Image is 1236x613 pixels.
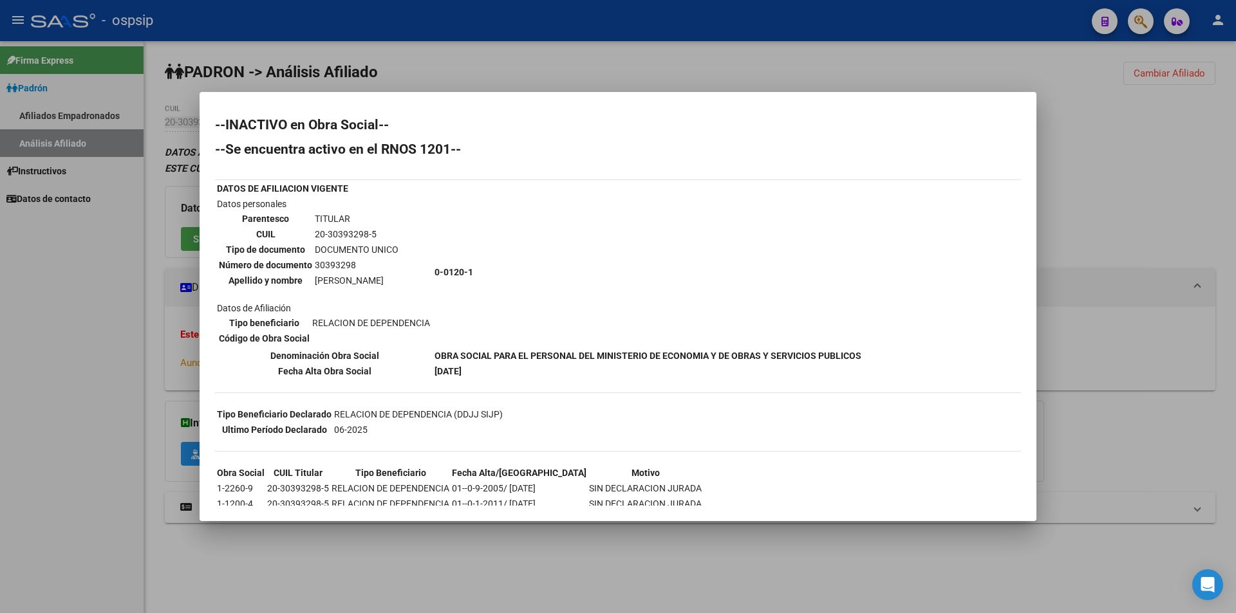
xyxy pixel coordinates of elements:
th: Tipo Beneficiario Declarado [216,407,332,421]
td: Datos personales Datos de Afiliación [216,197,433,347]
th: Número de documento [218,258,313,272]
th: Ultimo Período Declarado [216,423,332,437]
th: Fecha Alta/[GEOGRAPHIC_DATA] [451,466,587,480]
td: RELACION DE DEPENDENCIA [331,481,450,495]
td: DOCUMENTO UNICO [314,242,399,257]
b: OBRA SOCIAL PARA EL PERSONAL DEL MINISTERIO DE ECONOMIA Y DE OBRAS Y SERVICIOS PUBLICOS [435,351,861,361]
b: [DATE] [435,366,462,376]
td: 01--0-1-2011/ [DATE] [451,497,587,511]
td: 1-1200-4 [216,497,265,511]
td: 30393298 [314,258,399,272]
td: [PERSON_NAME] [314,273,399,288]
th: Tipo Beneficiario [331,466,450,480]
td: 20-30393298-5 [267,497,330,511]
h2: --INACTIVO en Obra Social-- [215,118,1021,131]
th: Apellido y nombre [218,273,313,288]
th: CUIL Titular [267,466,330,480]
th: Parentesco [218,212,313,226]
th: Tipo de documento [218,242,313,257]
th: Obra Social [216,466,265,480]
td: RELACION DE DEPENDENCIA [312,316,431,330]
b: 0-0120-1 [435,267,473,277]
td: 01--0-9-2005/ [DATE] [451,481,587,495]
td: 06-2025 [333,423,503,437]
div: Open Intercom Messenger [1192,569,1223,600]
td: 20-30393298-5 [267,481,330,495]
td: SIN DECLARACION JURADA [588,481,702,495]
th: CUIL [218,227,313,241]
td: 1-2260-9 [216,481,265,495]
b: DATOS DE AFILIACION VIGENTE [217,183,348,194]
h2: --Se encuentra activo en el RNOS 1201-- [215,143,1021,156]
th: Denominación Obra Social [216,349,433,363]
th: Motivo [588,466,702,480]
td: RELACION DE DEPENDENCIA (DDJJ SIJP) [333,407,503,421]
th: Código de Obra Social [218,331,310,345]
td: TITULAR [314,212,399,226]
th: Fecha Alta Obra Social [216,364,433,378]
td: RELACION DE DEPENDENCIA [331,497,450,511]
td: 20-30393298-5 [314,227,399,241]
td: SIN DECLARACION JURADA [588,497,702,511]
th: Tipo beneficiario [218,316,310,330]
